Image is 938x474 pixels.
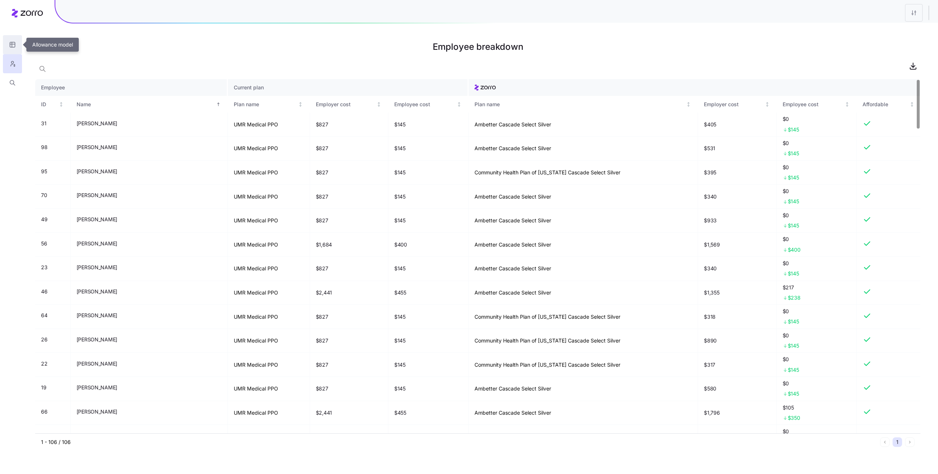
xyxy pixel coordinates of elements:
[77,336,117,343] span: [PERSON_NAME]
[788,126,799,133] span: $145
[77,240,117,247] span: [PERSON_NAME]
[783,284,851,291] span: $217
[394,100,455,108] div: Employee cost
[880,437,890,447] button: Previous page
[394,433,406,441] span: $455
[704,121,716,128] span: $405
[788,270,799,277] span: $145
[704,385,716,392] span: $580
[788,414,800,422] span: $350
[394,337,406,344] span: $145
[228,281,310,305] td: UMR Medical PPO
[41,192,47,199] span: 70
[788,198,799,205] span: $145
[316,361,328,369] span: $827
[77,312,117,319] span: [PERSON_NAME]
[376,102,381,107] div: Not sorted
[788,246,801,253] span: $400
[469,377,698,401] td: Ambetter Cascade Select Silver
[704,217,717,224] span: $933
[783,100,843,108] div: Employee cost
[394,361,406,369] span: $145
[316,145,328,152] span: $827
[704,337,717,344] span: $890
[41,144,47,151] span: 98
[77,408,117,415] span: [PERSON_NAME]
[469,137,698,161] td: Ambetter Cascade Select Silver
[704,289,719,296] span: $1,355
[35,38,920,56] h1: Employee breakdown
[394,121,406,128] span: $145
[394,241,407,248] span: $400
[228,79,469,96] th: Current plan
[394,169,406,176] span: $145
[394,145,406,152] span: $145
[316,313,328,321] span: $827
[316,193,328,200] span: $827
[765,102,770,107] div: Not sorted
[316,385,328,392] span: $827
[788,294,801,301] span: $238
[909,102,915,107] div: Not sorted
[228,329,310,353] td: UMR Medical PPO
[316,409,332,416] span: $2,441
[234,100,296,108] div: Plan name
[41,100,57,108] div: ID
[783,115,851,123] span: $0
[41,168,47,175] span: 95
[788,222,799,229] span: $145
[228,425,310,449] td: UMR Medical PPO
[698,96,776,113] th: Employer costNot sorted
[228,96,310,113] th: Plan nameNot sorted
[316,433,332,441] span: $2,441
[469,425,698,449] td: Community Health Plan of [US_STATE] Cascade Select Silver
[228,305,310,329] td: UMR Medical PPO
[469,401,698,425] td: Ambetter Cascade Select Silver
[845,102,850,107] div: Not sorted
[704,433,720,441] span: $1,349
[783,140,851,147] span: $0
[788,174,799,181] span: $145
[388,96,469,113] th: Employee costNot sorted
[77,100,215,108] div: Name
[77,288,117,295] span: [PERSON_NAME]
[788,150,799,157] span: $145
[469,161,698,185] td: Community Health Plan of [US_STATE] Cascade Select Silver
[783,164,851,171] span: $0
[228,353,310,377] td: UMR Medical PPO
[41,288,47,295] span: 46
[469,112,698,137] td: Ambetter Cascade Select Silver
[394,289,406,296] span: $455
[41,360,47,367] span: 22
[863,100,908,108] div: Affordable
[310,96,388,113] th: Employer costNot sorted
[893,437,902,447] button: 1
[77,216,117,223] span: [PERSON_NAME]
[704,265,717,272] span: $340
[77,120,117,127] span: [PERSON_NAME]
[77,360,117,367] span: [PERSON_NAME]
[41,432,47,439] span: 34
[77,168,117,175] span: [PERSON_NAME]
[704,145,715,152] span: $531
[704,313,716,321] span: $318
[316,241,332,248] span: $1,684
[41,408,47,415] span: 66
[41,336,47,343] span: 26
[783,188,851,195] span: $0
[228,185,310,209] td: UMR Medical PPO
[77,264,117,271] span: [PERSON_NAME]
[41,240,47,247] span: 56
[35,96,71,113] th: IDNot sorted
[316,100,375,108] div: Employer cost
[77,144,117,151] span: [PERSON_NAME]
[704,409,720,416] span: $1,796
[228,401,310,425] td: UMR Medical PPO
[41,438,877,446] div: 1 - 106 / 106
[469,257,698,281] td: Ambetter Cascade Select Silver
[704,241,720,248] span: $1,569
[316,289,332,296] span: $2,441
[788,390,799,397] span: $145
[228,257,310,281] td: UMR Medical PPO
[783,332,851,339] span: $0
